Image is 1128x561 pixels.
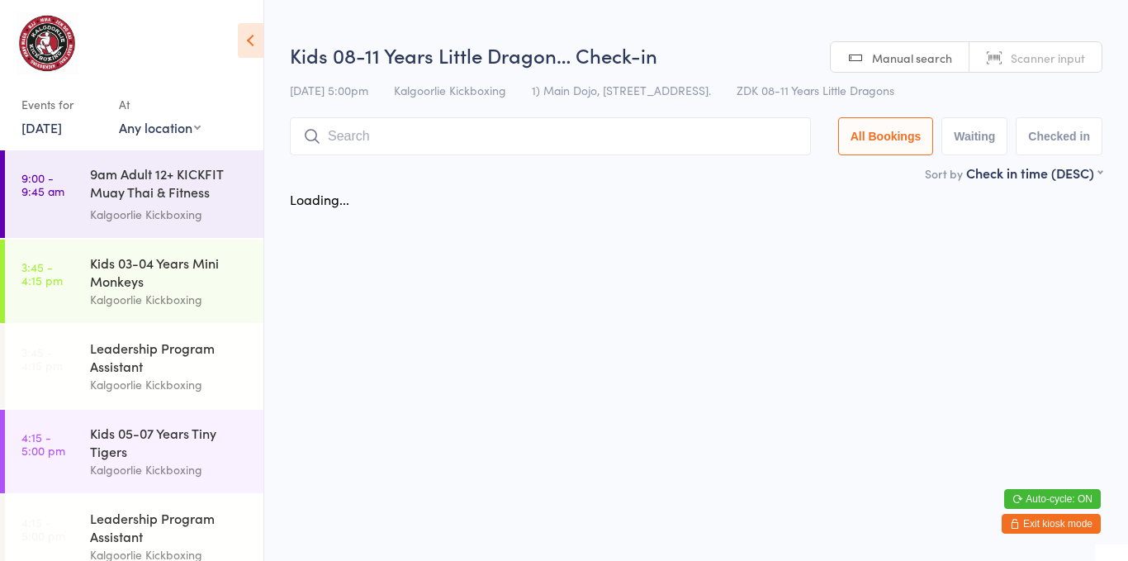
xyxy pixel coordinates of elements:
[21,516,65,542] time: 4:15 - 5:00 pm
[1016,117,1102,155] button: Checked in
[5,410,263,493] a: 4:15 -5:00 pmKids 05-07 Years Tiny TigersKalgoorlie Kickboxing
[17,12,78,74] img: Kalgoorlie Kickboxing
[90,509,249,545] div: Leadership Program Assistant
[90,254,249,290] div: Kids 03-04 Years Mini Monkeys
[21,260,63,287] time: 3:45 - 4:15 pm
[119,91,201,118] div: At
[290,41,1102,69] h2: Kids 08-11 Years Little Dragon… Check-in
[290,82,368,98] span: [DATE] 5:00pm
[21,345,63,372] time: 3:45 - 4:15 pm
[872,50,952,66] span: Manual search
[5,240,263,323] a: 3:45 -4:15 pmKids 03-04 Years Mini MonkeysKalgoorlie Kickboxing
[1002,514,1101,534] button: Exit kiosk mode
[90,424,249,460] div: Kids 05-07 Years Tiny Tigers
[1004,489,1101,509] button: Auto-cycle: ON
[941,117,1007,155] button: Waiting
[90,164,249,205] div: 9am Adult 12+ KICKFIT Muay Thai & Fitness Kickboxi...
[290,117,811,155] input: Search
[838,117,934,155] button: All Bookings
[90,375,249,394] div: Kalgoorlie Kickboxing
[90,205,249,224] div: Kalgoorlie Kickboxing
[21,171,64,197] time: 9:00 - 9:45 am
[5,150,263,238] a: 9:00 -9:45 am9am Adult 12+ KICKFIT Muay Thai & Fitness Kickboxi...Kalgoorlie Kickboxing
[90,290,249,309] div: Kalgoorlie Kickboxing
[21,91,102,118] div: Events for
[925,165,963,182] label: Sort by
[21,118,62,136] a: [DATE]
[21,430,65,457] time: 4:15 - 5:00 pm
[737,82,894,98] span: ZDK 08-11 Years Little Dragons
[1011,50,1085,66] span: Scanner input
[90,460,249,479] div: Kalgoorlie Kickboxing
[290,190,349,208] div: Loading...
[90,339,249,375] div: Leadership Program Assistant
[532,82,711,98] span: 1) Main Dojo, [STREET_ADDRESS].
[119,118,201,136] div: Any location
[5,325,263,408] a: 3:45 -4:15 pmLeadership Program AssistantKalgoorlie Kickboxing
[394,82,506,98] span: Kalgoorlie Kickboxing
[966,164,1102,182] div: Check in time (DESC)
